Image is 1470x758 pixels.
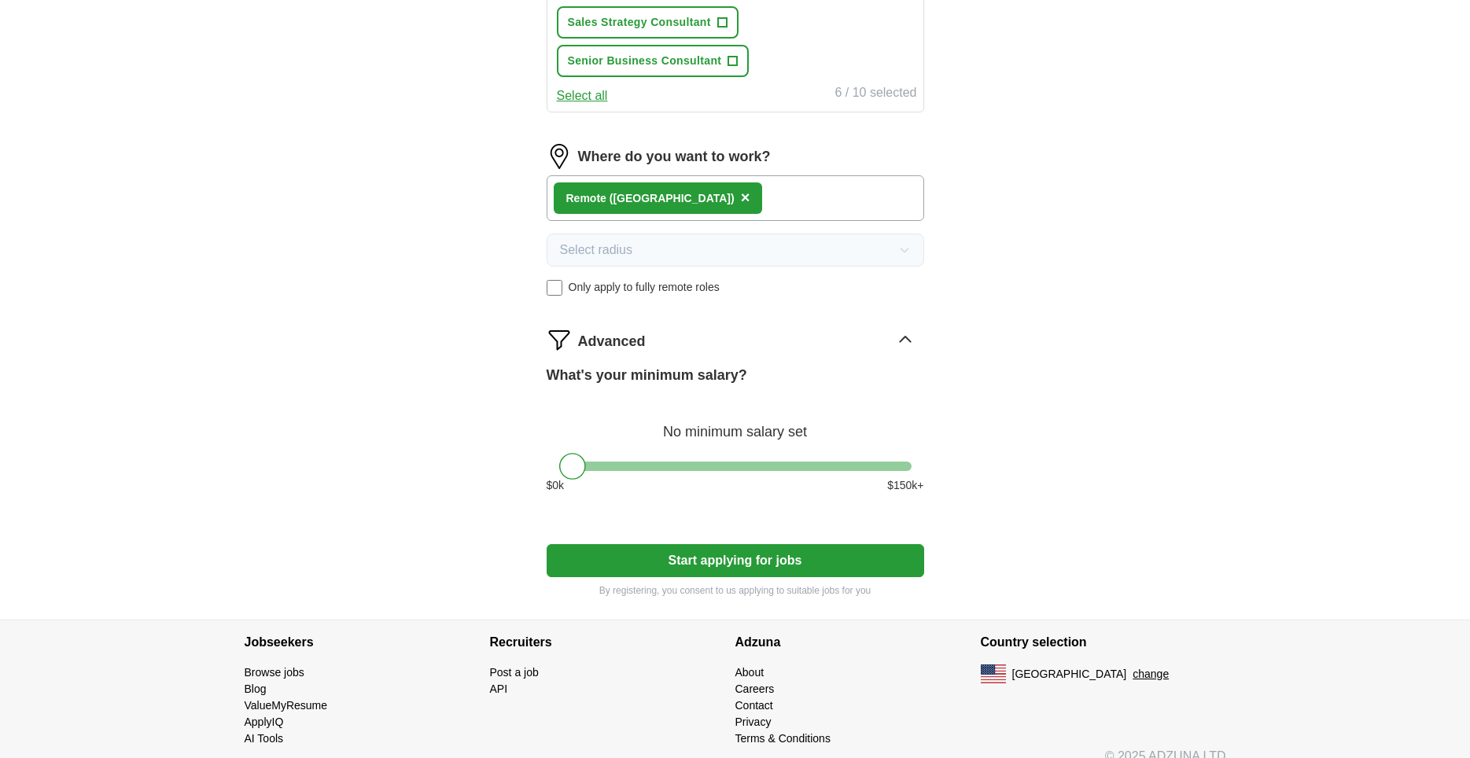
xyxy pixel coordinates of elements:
[547,405,924,443] div: No minimum salary set
[547,477,565,494] span: $ 0 k
[1012,666,1127,683] span: [GEOGRAPHIC_DATA]
[547,365,747,386] label: What's your minimum salary?
[547,144,572,169] img: location.png
[245,732,284,745] a: AI Tools
[245,699,328,712] a: ValueMyResume
[578,146,771,167] label: Where do you want to work?
[568,53,722,69] span: Senior Business Consultant
[981,664,1006,683] img: US flag
[557,6,739,39] button: Sales Strategy Consultant
[981,620,1226,664] h4: Country selection
[741,186,750,210] button: ×
[547,544,924,577] button: Start applying for jobs
[569,279,720,296] span: Only apply to fully remote roles
[557,86,608,105] button: Select all
[560,241,633,259] span: Select radius
[568,14,711,31] span: Sales Strategy Consultant
[245,716,284,728] a: ApplyIQ
[547,327,572,352] img: filter
[490,666,539,679] a: Post a job
[887,477,923,494] span: $ 150 k+
[245,666,304,679] a: Browse jobs
[566,190,735,207] div: Remote ([GEOGRAPHIC_DATA])
[1133,666,1169,683] button: change
[735,699,773,712] a: Contact
[547,234,924,267] button: Select radius
[547,583,924,598] p: By registering, you consent to us applying to suitable jobs for you
[547,280,562,296] input: Only apply to fully remote roles
[834,83,916,105] div: 6 / 10 selected
[557,45,750,77] button: Senior Business Consultant
[735,732,831,745] a: Terms & Conditions
[578,331,646,352] span: Advanced
[735,666,764,679] a: About
[245,683,267,695] a: Blog
[490,683,508,695] a: API
[741,189,750,206] span: ×
[735,716,772,728] a: Privacy
[735,683,775,695] a: Careers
